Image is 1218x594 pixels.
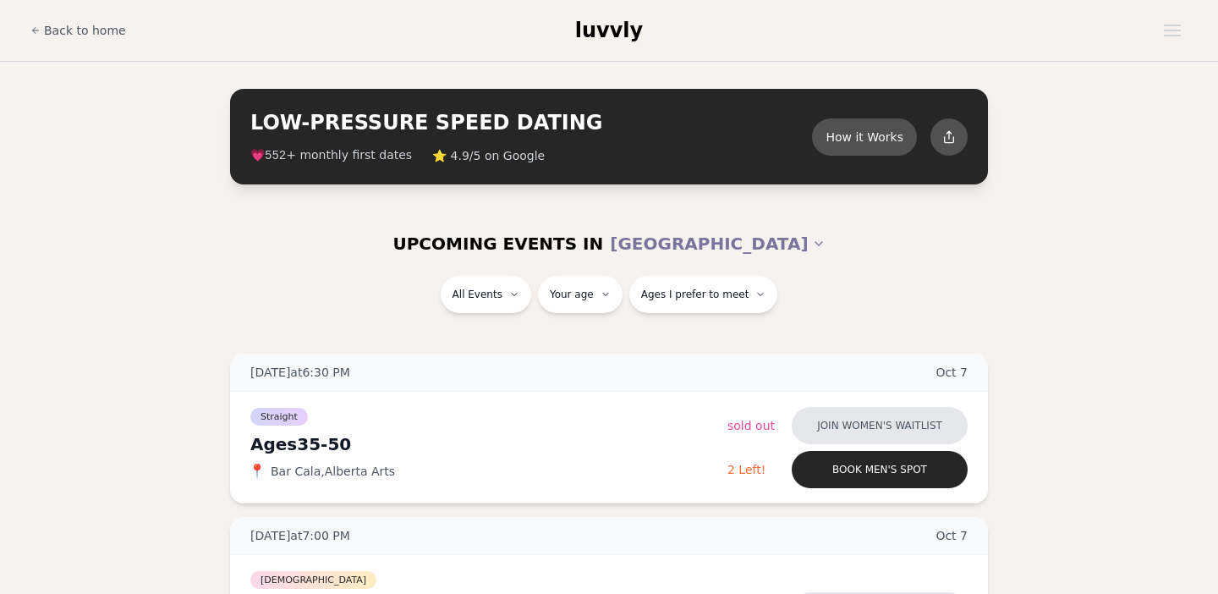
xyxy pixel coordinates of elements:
span: Oct 7 [935,527,968,544]
span: 552 [265,149,286,162]
span: UPCOMING EVENTS IN [392,232,603,256]
span: luvvly [575,19,643,42]
button: Ages I prefer to meet [629,276,778,313]
span: 📍 [250,465,264,478]
span: [DEMOGRAPHIC_DATA] [250,571,376,589]
button: Book men's spot [792,451,968,488]
button: Join women's waitlist [792,407,968,444]
span: ⭐ 4.9/5 on Google [432,147,545,164]
span: Ages I prefer to meet [641,288,749,301]
span: Bar Cala , Alberta Arts [271,463,395,480]
button: All Events [441,276,531,313]
a: Back to home [30,14,126,47]
span: 2 Left! [727,463,765,476]
div: Ages 35-50 [250,432,727,456]
span: [DATE] at 7:00 PM [250,527,350,544]
span: Sold Out [727,419,775,432]
span: Straight [250,408,308,426]
button: Your age [538,276,623,313]
span: [DATE] at 6:30 PM [250,364,350,381]
a: luvvly [575,17,643,44]
h2: LOW-PRESSURE SPEED DATING [250,109,812,136]
button: Open menu [1157,18,1188,43]
button: [GEOGRAPHIC_DATA] [610,225,825,262]
span: Your age [550,288,594,301]
button: How it Works [812,118,917,156]
span: Oct 7 [935,364,968,381]
span: Back to home [44,22,126,39]
span: All Events [453,288,502,301]
span: 💗 + monthly first dates [250,146,412,164]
